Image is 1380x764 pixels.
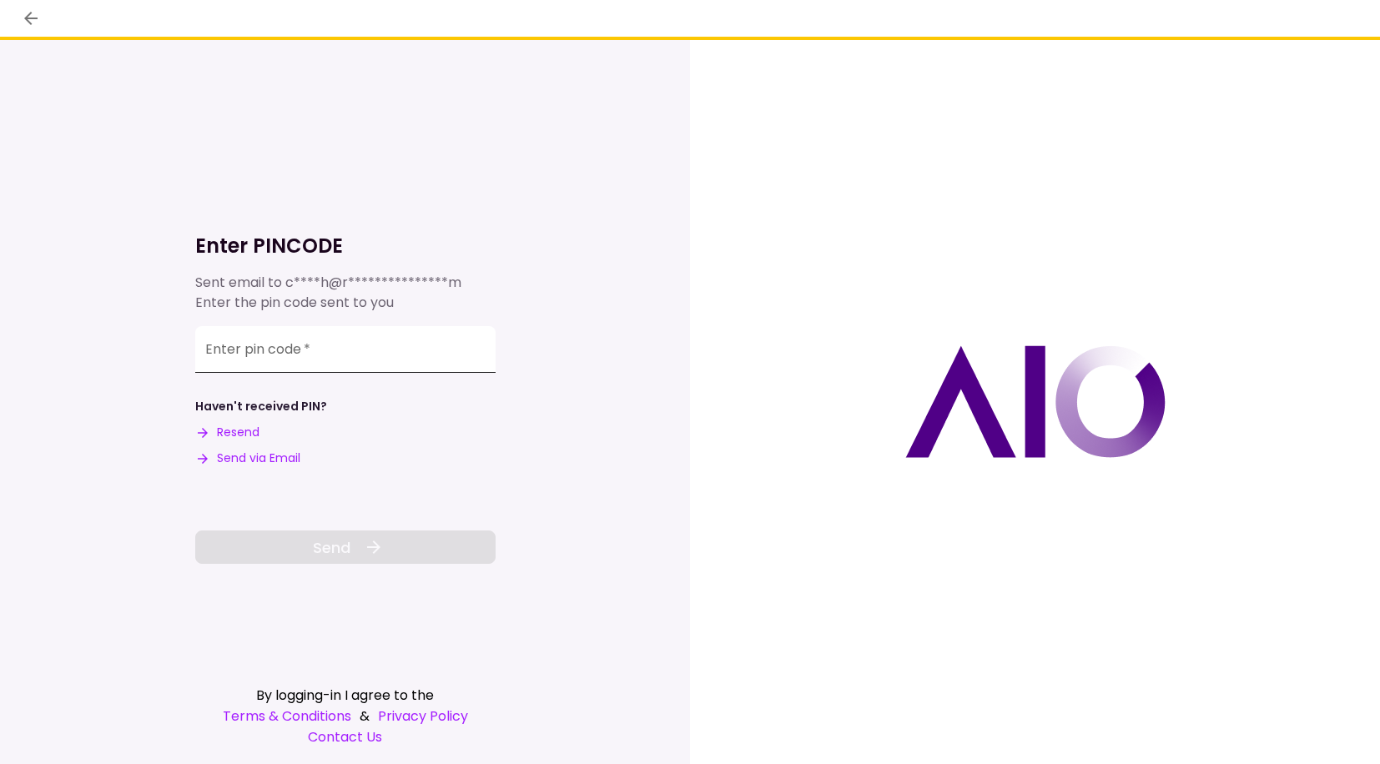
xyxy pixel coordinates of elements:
span: Send [313,536,350,559]
div: Haven't received PIN? [195,398,327,415]
a: Contact Us [195,726,496,747]
button: Send [195,530,496,564]
div: By logging-in I agree to the [195,685,496,706]
h1: Enter PINCODE [195,233,496,259]
img: AIO logo [905,345,1166,458]
button: back [17,4,45,33]
div: Sent email to Enter the pin code sent to you [195,273,496,313]
div: & [195,706,496,726]
button: Resend [195,424,259,441]
button: Send via Email [195,450,300,467]
a: Privacy Policy [378,706,468,726]
a: Terms & Conditions [223,706,351,726]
